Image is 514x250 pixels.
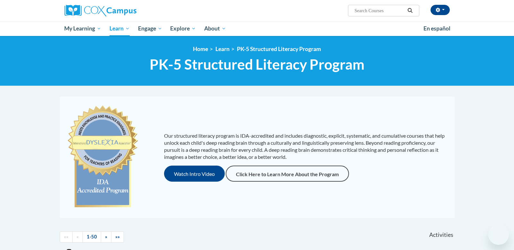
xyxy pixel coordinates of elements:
[111,231,124,243] a: End
[65,5,187,16] a: Cox Campus
[72,231,83,243] a: Previous
[354,7,405,14] input: Search Courses
[60,231,73,243] a: Begining
[431,5,450,15] button: Account Settings
[55,21,459,36] div: Main menu
[105,21,134,36] a: Learn
[138,25,162,32] span: Engage
[488,224,509,245] iframe: Button to launch messaging window
[150,56,364,73] span: PK-5 Structured Literacy Program
[83,231,101,243] a: 1-50
[419,22,455,35] a: En español
[109,25,130,32] span: Learn
[215,46,230,52] a: Learn
[237,46,321,52] a: PK-5 Structured Literacy Program
[405,7,415,14] button: Search
[101,231,111,243] a: Next
[204,25,226,32] span: About
[60,21,106,36] a: My Learning
[164,132,448,160] p: Our structured literacy program is IDA-accredited and includes diagnostic, explicit, systematic, ...
[134,21,166,36] a: Engage
[423,25,450,32] span: En español
[64,234,68,239] span: ««
[66,102,140,211] img: c477cda6-e343-453b-bfce-d6f9e9818e1c.png
[193,46,208,52] a: Home
[65,5,136,16] img: Cox Campus
[76,234,79,239] span: «
[164,166,225,182] button: Watch Intro Video
[166,21,200,36] a: Explore
[64,25,101,32] span: My Learning
[115,234,120,239] span: »»
[170,25,196,32] span: Explore
[105,234,107,239] span: »
[200,21,230,36] a: About
[226,166,349,182] a: Click Here to Learn More About the Program
[429,231,453,238] span: Activities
